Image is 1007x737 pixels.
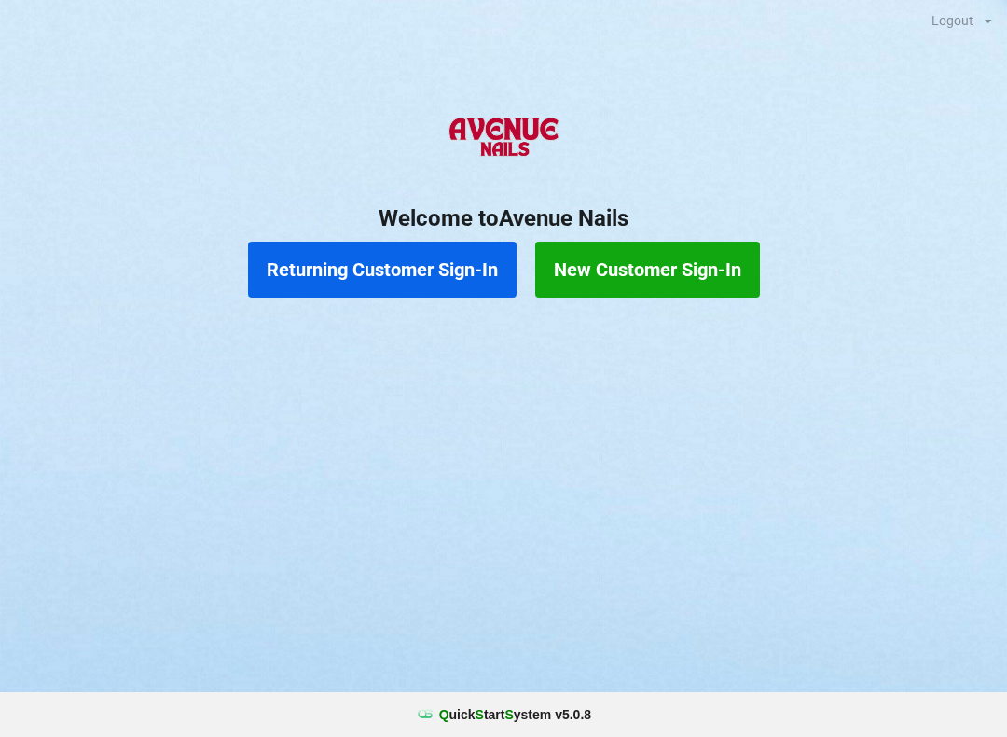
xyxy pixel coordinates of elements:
[441,102,565,176] img: AvenueNails-Logo.png
[248,242,517,298] button: Returning Customer Sign-In
[439,707,449,722] span: Q
[416,705,435,724] img: favicon.ico
[439,705,591,724] b: uick tart ystem v 5.0.8
[931,14,973,27] div: Logout
[535,242,760,298] button: New Customer Sign-In
[504,707,513,722] span: S
[476,707,484,722] span: S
